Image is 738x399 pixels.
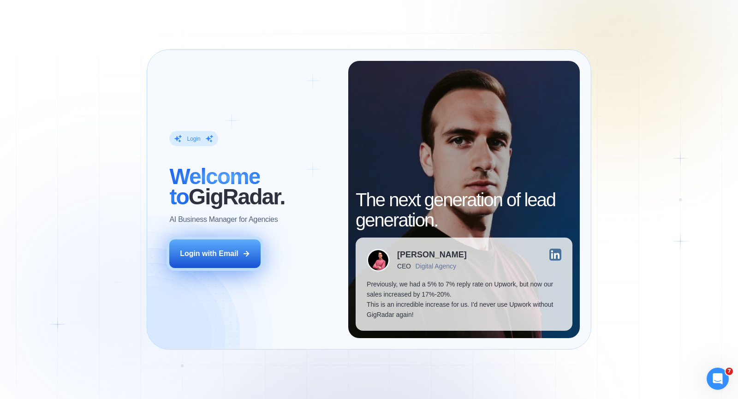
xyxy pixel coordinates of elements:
[169,164,260,209] span: Welcome to
[180,249,238,259] div: Login with Email
[397,262,411,270] div: CEO
[169,214,278,225] p: AI Business Manager for Agencies
[169,239,261,268] button: Login with Email
[707,368,729,390] iframe: Intercom live chat
[187,135,200,143] div: Login
[397,250,467,259] div: [PERSON_NAME]
[356,190,572,230] h2: The next generation of lead generation.
[726,368,733,375] span: 7
[169,167,337,207] h2: ‍ GigRadar.
[416,262,456,270] div: Digital Agency
[367,279,561,320] p: Previously, we had a 5% to 7% reply rate on Upwork, but now our sales increased by 17%-20%. This ...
